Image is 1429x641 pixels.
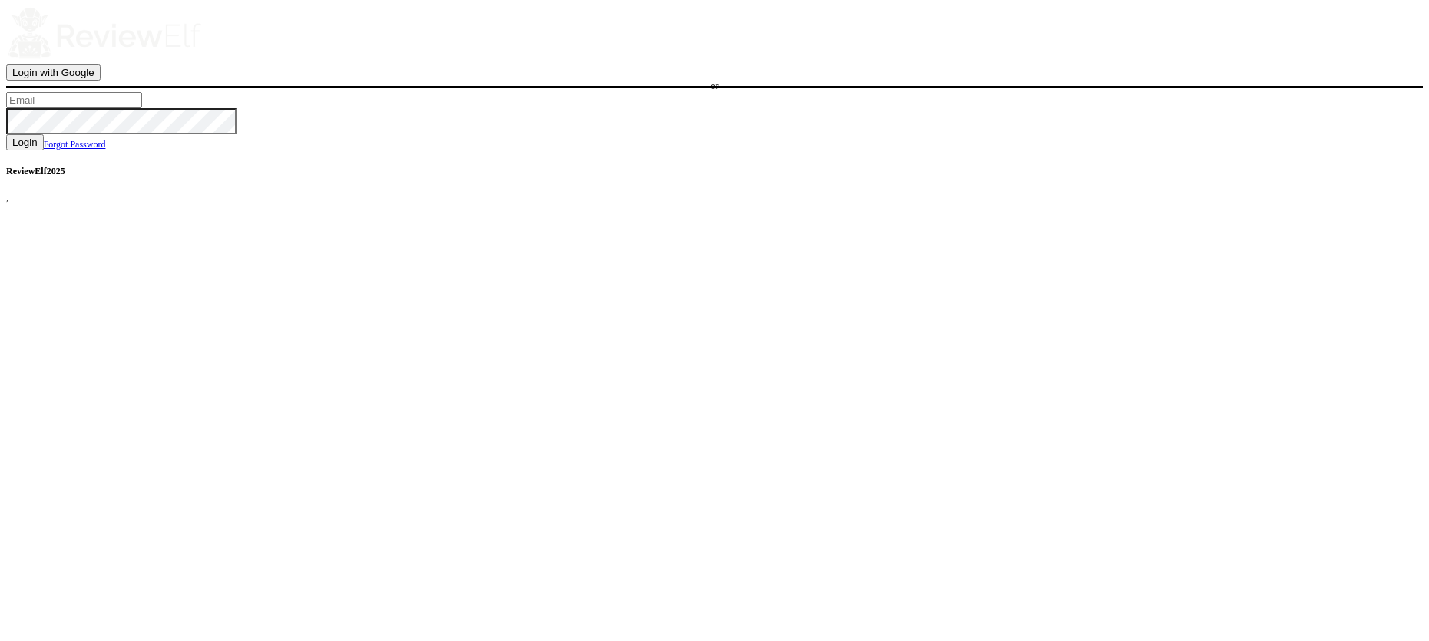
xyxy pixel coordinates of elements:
button: Login [6,134,44,150]
input: Email [6,92,142,108]
img: logo [6,6,203,61]
span: or [711,81,719,91]
body: , [6,6,1423,203]
a: Forgot Password [44,139,106,150]
span: Login [12,137,38,148]
span: Login with Google [12,67,94,78]
h4: ReviewElf 2025 [6,163,1423,180]
button: Login with Google [6,64,101,81]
